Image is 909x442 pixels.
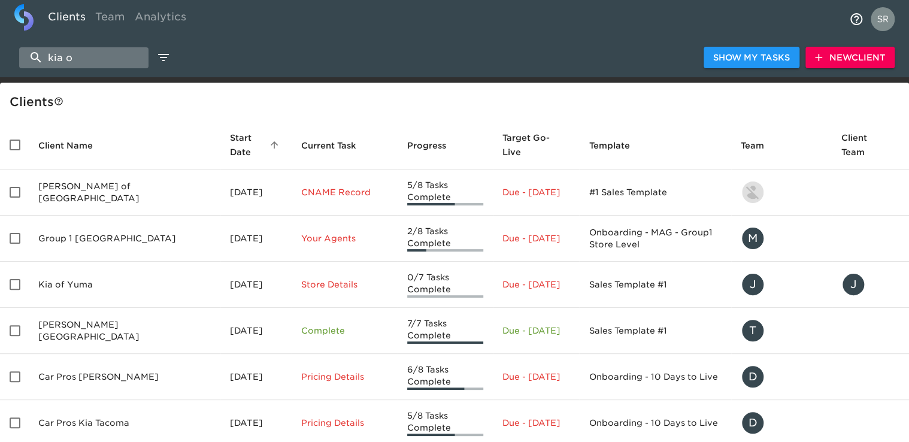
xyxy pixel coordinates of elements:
[502,186,569,198] p: Due - [DATE]
[502,325,569,337] p: Due - [DATE]
[579,354,731,400] td: Onboarding - 10 Days to Live
[841,131,899,159] span: Client Team
[10,92,904,111] div: Client s
[741,365,822,389] div: danny@roadster.com
[742,181,763,203] img: lowell@roadster.com
[220,308,291,354] td: [DATE]
[29,354,220,400] td: Car Pros [PERSON_NAME]
[220,262,291,308] td: [DATE]
[579,169,731,216] td: #1 Sales Template
[301,138,372,153] span: Current Task
[14,4,34,31] img: logo
[398,169,493,216] td: 5/8 Tasks Complete
[741,180,822,204] div: lowell@roadster.com
[301,232,388,244] p: Your Agents
[398,216,493,262] td: 2/8 Tasks Complete
[741,138,780,153] span: Team
[741,273,765,296] div: J
[220,169,291,216] td: [DATE]
[301,417,388,429] p: Pricing Details
[579,216,731,262] td: Onboarding - MAG - Group1 Store Level
[741,319,765,343] div: T
[502,131,569,159] span: Target Go-Live
[398,262,493,308] td: 0/7 Tasks Complete
[301,278,388,290] p: Store Details
[29,216,220,262] td: Group 1 [GEOGRAPHIC_DATA]
[153,47,174,68] button: edit
[29,308,220,354] td: [PERSON_NAME] [GEOGRAPHIC_DATA]
[741,411,822,435] div: danny@roadster.com
[805,47,895,69] button: NewClient
[815,50,885,65] span: New Client
[29,262,220,308] td: Kia of Yuma
[29,169,220,216] td: [PERSON_NAME] of [GEOGRAPHIC_DATA]
[741,365,765,389] div: D
[741,226,765,250] div: M
[741,273,822,296] div: justin.gervais@roadster.com
[301,325,388,337] p: Complete
[90,4,130,34] a: Team
[741,226,822,250] div: mohamed.desouky@roadster.com
[301,371,388,383] p: Pricing Details
[220,354,291,400] td: [DATE]
[398,308,493,354] td: 7/7 Tasks Complete
[502,278,569,290] p: Due - [DATE]
[230,131,281,159] span: Start Date
[704,47,799,69] button: Show My Tasks
[398,354,493,400] td: 6/8 Tasks Complete
[301,138,356,153] span: This is the next Task in this Hub that should be completed
[579,262,731,308] td: Sales Template #1
[130,4,191,34] a: Analytics
[502,131,554,159] span: Calculated based on the start date and the duration of all Tasks contained in this Hub.
[841,273,899,296] div: john.b@hyundaiofyuma.com
[713,50,790,65] span: Show My Tasks
[842,5,871,34] button: notifications
[502,371,569,383] p: Due - [DATE]
[502,417,569,429] p: Due - [DATE]
[301,186,388,198] p: CNAME Record
[43,4,90,34] a: Clients
[579,308,731,354] td: Sales Template #1
[502,232,569,244] p: Due - [DATE]
[589,138,645,153] span: Template
[741,319,822,343] div: tracy@roadster.com
[741,411,765,435] div: D
[841,273,865,296] div: J
[871,7,895,31] img: Profile
[38,138,108,153] span: Client Name
[220,216,291,262] td: [DATE]
[19,47,149,68] input: search
[407,138,462,153] span: Progress
[54,96,63,106] svg: This is a list of all of your clients and clients shared with you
